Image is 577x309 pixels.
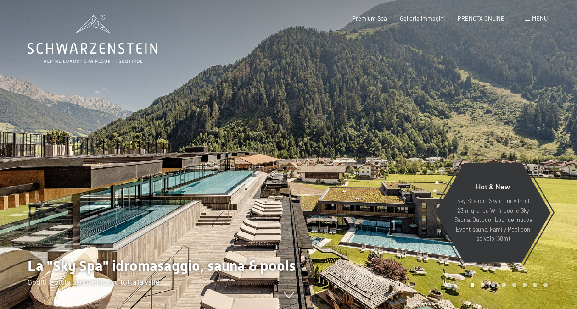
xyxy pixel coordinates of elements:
div: Carousel Page 1 (Current Slide) [471,283,475,287]
span: Menu [532,15,548,22]
div: Carousel Page 5 [512,283,516,287]
a: PRENOTA ONLINE [458,15,504,22]
div: Carousel Page 2 [481,283,485,287]
div: Carousel Page 6 [523,283,527,287]
div: Carousel Page 8 [543,283,548,287]
div: Carousel Page 3 [491,283,495,287]
p: Sky Spa con Sky infinity Pool 23m, grande Whirlpool e Sky Sauna, Outdoor Lounge, nuova Event saun... [453,196,533,243]
a: Premium Spa [352,15,387,22]
a: Galleria immagini [400,15,445,22]
div: Carousel Pagination [467,283,548,287]
div: Carousel Page 4 [502,283,506,287]
a: Hot & New Sky Spa con Sky infinity Pool 23m, grande Whirlpool e Sky Sauna, Outdoor Lounge, nuova ... [435,162,551,263]
div: Carousel Page 7 [533,283,537,287]
span: Hot & New [476,182,510,191]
